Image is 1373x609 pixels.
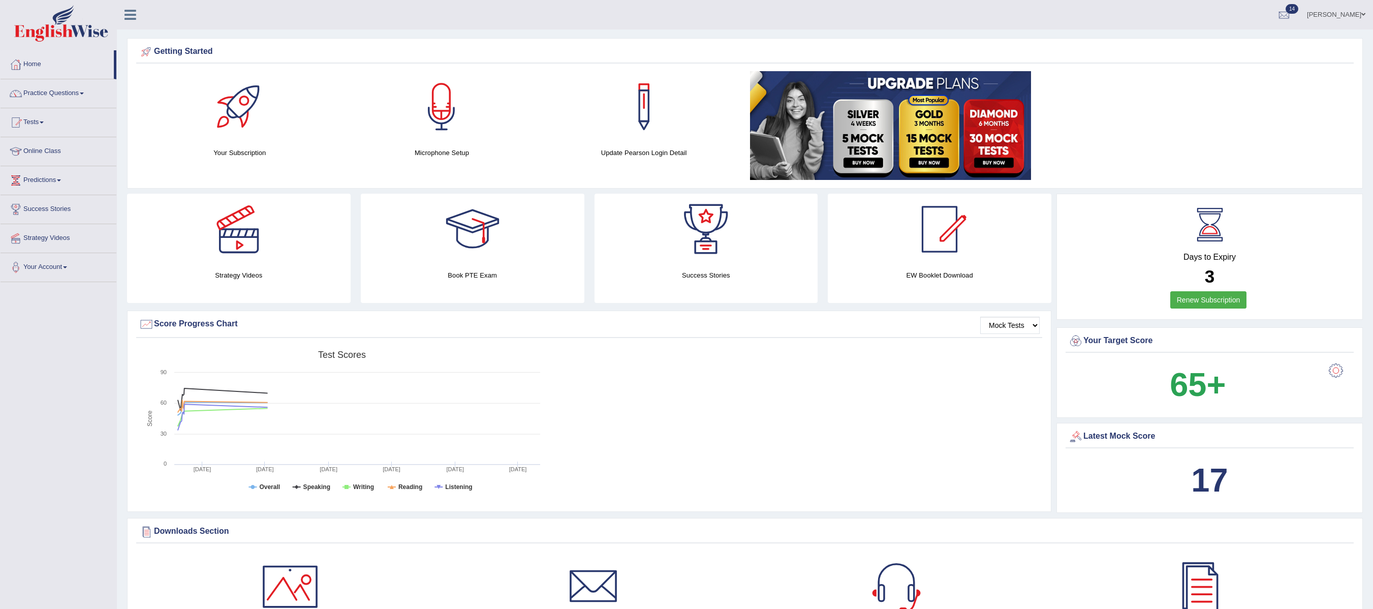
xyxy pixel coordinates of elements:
[1,137,116,163] a: Online Class
[1,50,114,76] a: Home
[1068,429,1351,444] div: Latest Mock Score
[445,483,472,491] tspan: Listening
[1170,291,1247,309] a: Renew Subscription
[1068,253,1351,262] h4: Days to Expiry
[320,466,337,472] tspan: [DATE]
[1191,462,1228,499] b: 17
[750,71,1031,180] img: small5.jpg
[595,270,818,281] h4: Success Stories
[1,166,116,192] a: Predictions
[139,44,1351,59] div: Getting Started
[164,461,167,467] text: 0
[1,79,116,105] a: Practice Questions
[509,466,527,472] tspan: [DATE]
[548,147,740,158] h4: Update Pearson Login Detail
[1,195,116,221] a: Success Stories
[256,466,274,472] tspan: [DATE]
[127,270,351,281] h4: Strategy Videos
[303,483,330,491] tspan: Speaking
[144,147,336,158] h4: Your Subscription
[1,108,116,134] a: Tests
[139,524,1351,539] div: Downloads Section
[259,483,280,491] tspan: Overall
[353,483,374,491] tspan: Writing
[383,466,400,472] tspan: [DATE]
[447,466,464,472] tspan: [DATE]
[361,270,584,281] h4: Book PTE Exam
[161,369,167,375] text: 90
[1286,4,1298,14] span: 14
[1,224,116,250] a: Strategy Videos
[1205,266,1214,286] b: 3
[139,317,1040,332] div: Score Progress Chart
[1170,366,1226,403] b: 65+
[828,270,1051,281] h4: EW Booklet Download
[161,400,167,406] text: 60
[146,410,153,427] tspan: Score
[318,350,366,360] tspan: Test scores
[346,147,538,158] h4: Microphone Setup
[194,466,211,472] tspan: [DATE]
[161,431,167,437] text: 30
[398,483,422,491] tspan: Reading
[1068,333,1351,349] div: Your Target Score
[1,253,116,279] a: Your Account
